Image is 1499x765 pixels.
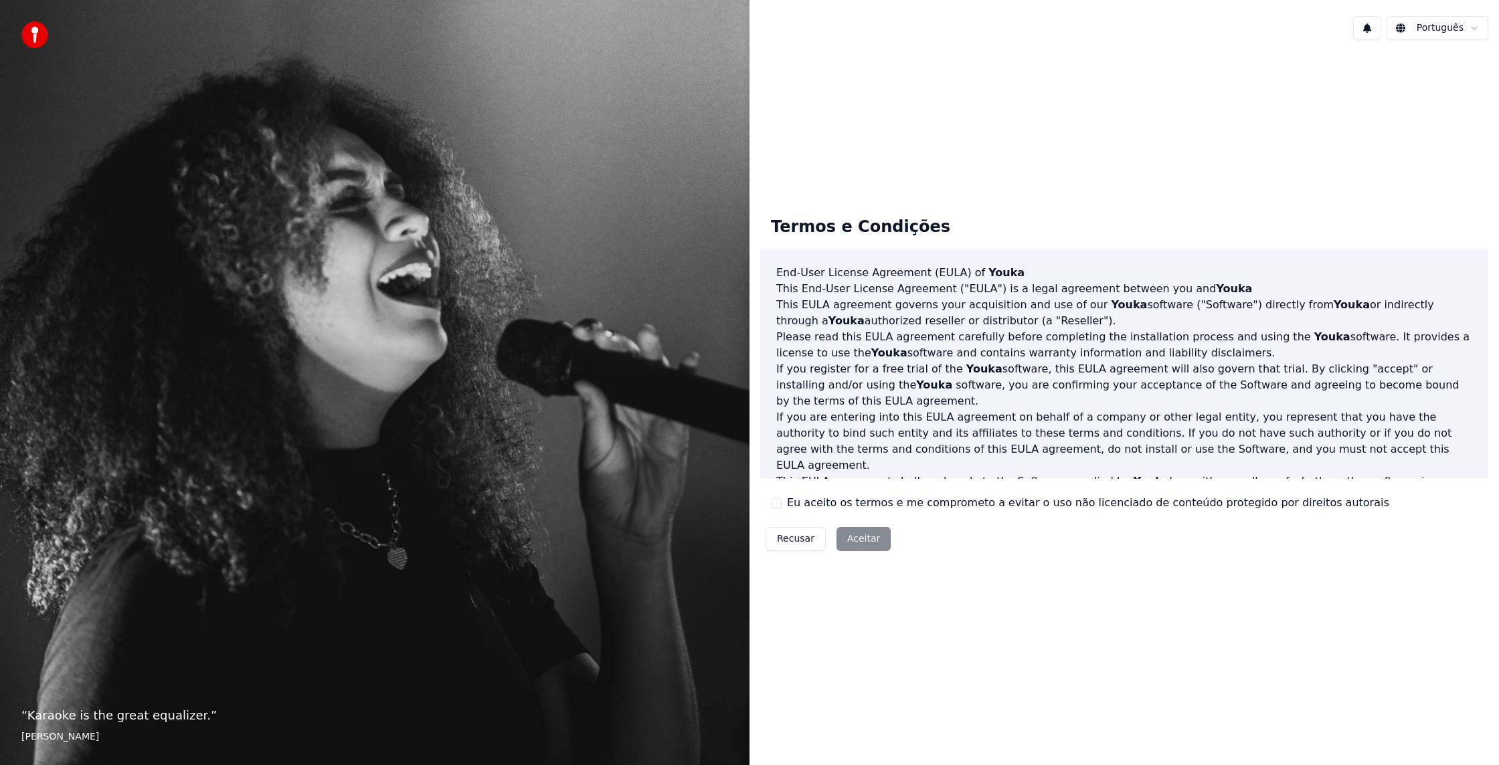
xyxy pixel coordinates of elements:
span: Youka [1314,330,1350,343]
p: This EULA agreement shall apply only to the Software supplied by herewith regardless of whether o... [776,473,1472,538]
span: Youka [1216,282,1252,295]
div: Termos e Condições [760,206,961,249]
label: Eu aceito os termos e me comprometo a evitar o uso não licenciado de conteúdo protegido por direi... [787,495,1389,511]
h3: End-User License Agreement (EULA) of [776,265,1472,281]
button: Recusar [766,527,826,551]
span: Youka [1334,298,1370,311]
p: “ Karaoke is the great equalizer. ” [21,706,728,725]
footer: [PERSON_NAME] [21,730,728,744]
p: If you are entering into this EULA agreement on behalf of a company or other legal entity, you re... [776,409,1472,473]
img: youka [21,21,48,48]
span: Youka [871,346,907,359]
span: Youka [1134,475,1170,487]
span: Youka [1111,298,1147,311]
p: If you register for a free trial of the software, this EULA agreement will also govern that trial... [776,361,1472,409]
span: Youka [916,378,952,391]
p: This End-User License Agreement ("EULA") is a legal agreement between you and [776,281,1472,297]
p: Please read this EULA agreement carefully before completing the installation process and using th... [776,329,1472,361]
span: Youka [988,266,1025,279]
p: This EULA agreement governs your acquisition and use of our software ("Software") directly from o... [776,297,1472,329]
span: Youka [966,362,1002,375]
span: Youka [828,314,865,327]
